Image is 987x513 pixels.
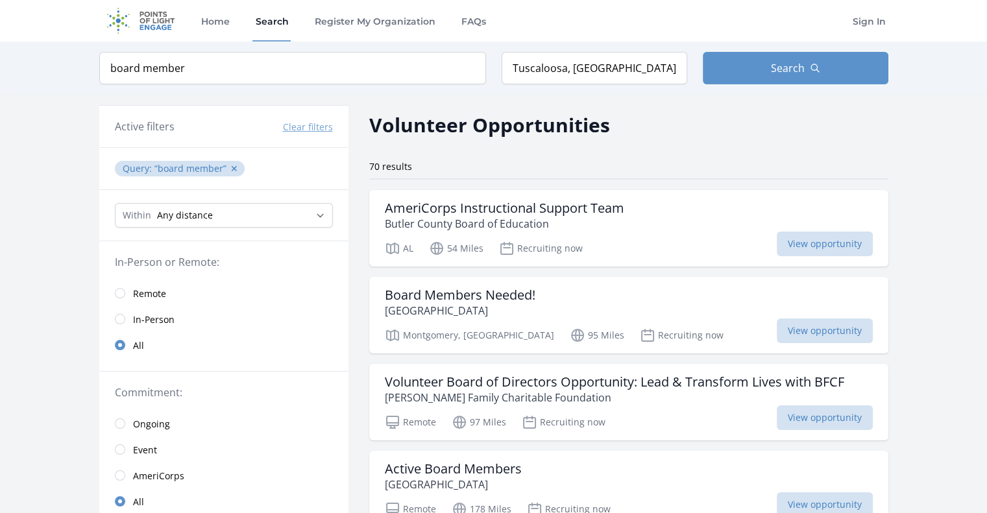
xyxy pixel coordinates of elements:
p: [GEOGRAPHIC_DATA] [385,477,522,492]
h3: AmeriCorps Instructional Support Team [385,200,624,216]
h2: Volunteer Opportunities [369,110,610,139]
a: In-Person [99,306,348,332]
button: ✕ [230,162,238,175]
select: Search Radius [115,203,333,228]
p: Butler County Board of Education [385,216,624,232]
h3: Board Members Needed! [385,287,535,303]
p: 95 Miles [570,328,624,343]
span: View opportunity [777,318,873,343]
h3: Active Board Members [385,461,522,477]
a: Remote [99,280,348,306]
a: All [99,332,348,358]
span: Remote [133,287,166,300]
q: board member [154,162,226,174]
a: AmeriCorps Instructional Support Team Butler County Board of Education AL 54 Miles Recruiting now... [369,190,888,267]
h3: Active filters [115,119,175,134]
button: Search [703,52,888,84]
span: Search [771,60,805,76]
span: In-Person [133,313,175,326]
span: Ongoing [133,418,170,431]
a: Ongoing [99,411,348,436]
span: Query : [123,162,154,174]
input: Location [502,52,687,84]
h3: Volunteer Board of Directors Opportunity: Lead & Transform Lives with BFCF [385,374,844,390]
p: Remote [385,414,436,430]
p: Montgomery, [GEOGRAPHIC_DATA] [385,328,554,343]
span: 70 results [369,160,412,173]
a: Event [99,436,348,462]
a: Board Members Needed! [GEOGRAPHIC_DATA] Montgomery, [GEOGRAPHIC_DATA] 95 Miles Recruiting now Vie... [369,277,888,353]
span: All [133,495,144,508]
span: All [133,339,144,352]
span: Event [133,444,157,457]
span: View opportunity [777,405,873,430]
p: 54 Miles [429,241,483,256]
a: AmeriCorps [99,462,348,488]
legend: In-Person or Remote: [115,254,333,270]
a: Volunteer Board of Directors Opportunity: Lead & Transform Lives with BFCF [PERSON_NAME] Family C... [369,364,888,440]
p: [GEOGRAPHIC_DATA] [385,303,535,318]
input: Keyword [99,52,486,84]
p: Recruiting now [522,414,605,430]
p: Recruiting now [640,328,724,343]
legend: Commitment: [115,385,333,400]
span: View opportunity [777,232,873,256]
p: Recruiting now [499,241,583,256]
button: Clear filters [283,121,333,134]
span: AmeriCorps [133,470,184,483]
p: AL [385,241,413,256]
p: [PERSON_NAME] Family Charitable Foundation [385,390,844,405]
p: 97 Miles [452,414,506,430]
